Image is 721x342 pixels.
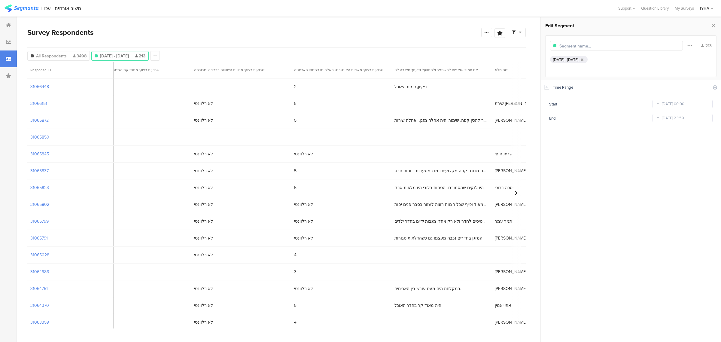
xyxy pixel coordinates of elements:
[30,269,49,275] section: 31064986
[394,168,487,174] span: רצוי להוסיף עמדת קפה בחדר האוכל עם מכונת קפה מקצועית כמו במסעדות וכוסות חרס .
[194,286,213,292] span: לא רלוונטי
[30,319,49,325] section: 31063359
[30,218,49,224] section: 31065799
[30,252,49,258] section: 31065028
[36,53,67,59] span: All Respondents
[294,185,297,191] span: 5
[94,67,184,73] section: שביעות רצונך מתחזוקת השטחים הציבוריים
[294,168,297,174] span: 5
[495,67,585,73] section: שם מלא
[30,67,51,73] span: Response ID
[30,151,49,157] section: 31065845
[294,269,297,275] span: 3
[545,22,574,29] span: Edit Segment
[638,5,672,11] a: Question Library
[394,218,487,224] span: הנקיון היה מוצלח. אחלה מזגנים. לשיפור- לקבל 2 כרטיסים לחדר ולא רק אחד. מגבות ידיים בחדר ילדים.
[135,53,145,59] span: 213
[30,185,49,191] section: 31065823
[30,100,47,107] section: 31066151
[194,168,213,174] span: לא רלוונטי
[394,286,461,292] span: במקלחת היה מעט עובש בין האריחים.
[294,84,297,90] span: 2
[653,100,713,108] input: Select date
[30,134,49,140] section: 31065850
[495,286,527,292] span: [PERSON_NAME]
[30,117,49,124] section: 31065872
[294,286,313,292] span: לא רלוונטי
[194,151,213,157] span: לא רלוונטי
[495,201,527,208] span: [PERSON_NAME]
[495,269,527,275] span: [PERSON_NAME]
[701,43,712,49] div: 213
[30,235,48,241] section: 31065791
[394,235,482,241] span: המזגן בחדרים נכבה מעצמו גם כשהדלתות סגורות
[394,84,427,90] span: ניקיון, כמות האוכל
[553,84,709,90] div: Time Range
[394,201,487,208] span: בסך הכל הצוות מאוד מסביר פנים ורוצה לעזור. בדלת של השירותים הלשונית שבורה ולכן חייב לנעול בשביל ל...
[394,117,487,124] span: שיפור: כרטיס אחד לחדר זה לא מספיק ולא יעיל. עובדי חדר האוכל צעקו עליי, כאשר ניסיתי לסדר את מכונת ...
[194,67,284,73] section: שביעות רצונך מחווית השהייה בבריכה וסביבתה
[73,53,87,59] span: 3498
[41,5,42,12] div: |
[194,100,213,107] span: לא רלוונטי
[294,117,297,124] span: 5
[27,27,93,38] span: Survey Respondents
[30,168,49,174] section: 31065837
[30,286,48,292] section: 31064751
[294,67,384,73] section: שביעות רצונך מאיכות האינטרנט האלחוטי בשטחי האכסניה
[100,53,129,59] span: [DATE] - [DATE]
[495,185,513,191] span: יסכה ברוכי
[549,101,560,107] span: Start
[194,235,213,241] span: לא רלוונטי
[294,319,297,325] span: 4
[294,201,313,208] span: לא רלוונטי
[294,252,297,258] span: 4
[294,235,313,241] span: לא רלוונטי
[495,100,537,107] span: שירת [PERSON_NAME]
[294,218,313,224] span: לא רלוונטי
[495,168,527,174] span: [PERSON_NAME]
[559,43,612,49] input: Segment name...
[194,201,213,208] span: לא רלוונטי
[672,5,697,11] a: My Surveys
[495,235,527,241] span: [PERSON_NAME]
[194,319,213,325] span: לא רלוונטי
[495,302,511,309] span: אתי יאמין
[294,100,297,107] span: 5
[495,117,527,124] span: [PERSON_NAME]
[394,302,441,309] span: היה מאוד קר בחדר האוכל
[553,57,578,63] div: [DATE] - [DATE]
[618,4,635,13] div: Support
[653,114,713,122] input: Select date
[194,185,213,191] span: לא רלוונטי
[700,5,709,11] div: IYHA
[495,151,513,157] span: שרית חופי
[394,67,485,73] section: אנו תמיד שואפים להשתפר ולהתייעל ודעתך חשובה לנו
[394,185,485,191] span: היו ג'וקים שהסתובבו, הספות בלובי היו מלאות אבק.
[194,117,213,124] span: לא רלוונטי
[495,218,512,224] span: תמר עמר
[549,115,559,121] span: End
[194,302,213,309] span: לא רלוונטי
[44,5,81,11] div: משוב אורחים - עכו
[30,84,49,90] section: 31066448
[294,302,297,309] span: 5
[5,5,38,12] img: segmanta logo
[30,302,49,309] section: 31064370
[194,218,213,224] span: לא רלוונטי
[294,151,313,157] span: לא רלוונטי
[194,252,213,258] span: לא רלוונטי
[30,201,49,208] section: 31065802
[495,319,539,325] span: [PERSON_NAME] מלאכי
